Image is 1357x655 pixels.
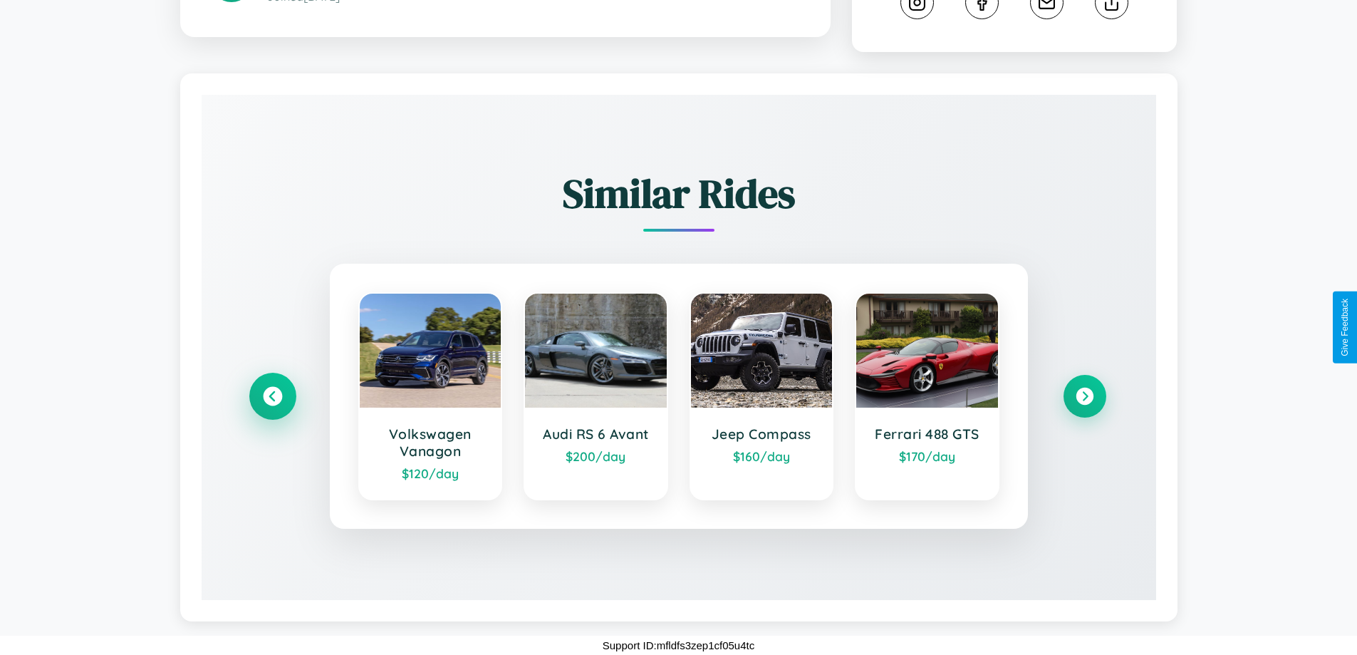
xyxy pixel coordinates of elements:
p: Support ID: mfldfs3zep1cf05u4tc [603,636,754,655]
a: Ferrari 488 GTS$170/day [855,292,999,500]
h2: Similar Rides [251,166,1106,221]
div: $ 200 /day [539,448,652,464]
a: Audi RS 6 Avant$200/day [524,292,668,500]
div: Give Feedback [1340,299,1350,356]
div: $ 120 /day [374,465,487,481]
h3: Audi RS 6 Avant [539,426,652,443]
div: $ 160 /day [705,448,818,464]
h3: Volkswagen Vanagon [374,426,487,460]
h3: Ferrari 488 GTS [870,426,984,443]
h3: Jeep Compass [705,426,818,443]
div: $ 170 /day [870,448,984,464]
a: Jeep Compass$160/day [690,292,834,500]
a: Volkswagen Vanagon$120/day [358,292,503,500]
